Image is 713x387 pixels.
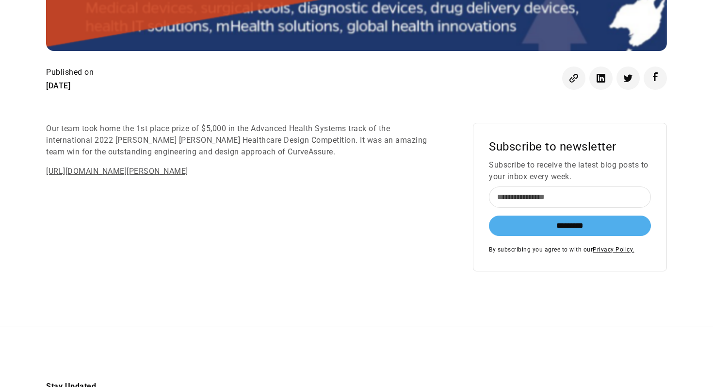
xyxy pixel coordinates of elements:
[46,123,434,158] p: Our team took home the 1st place prize of $5,000 in the Advanced Health Systems track of the inte...
[489,186,651,255] form: Email Form
[489,159,651,183] p: Subscribe to receive the latest blog posts to your inbox every week.
[46,167,188,176] a: [URL][DOMAIN_NAME][PERSON_NAME]
[46,67,94,78] div: Published on
[489,244,651,255] div: By subscribing you agree to with our
[593,246,634,253] a: Privacy Policy.
[46,80,94,92] div: [DATE]
[489,139,651,155] div: Subscribe to newsletter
